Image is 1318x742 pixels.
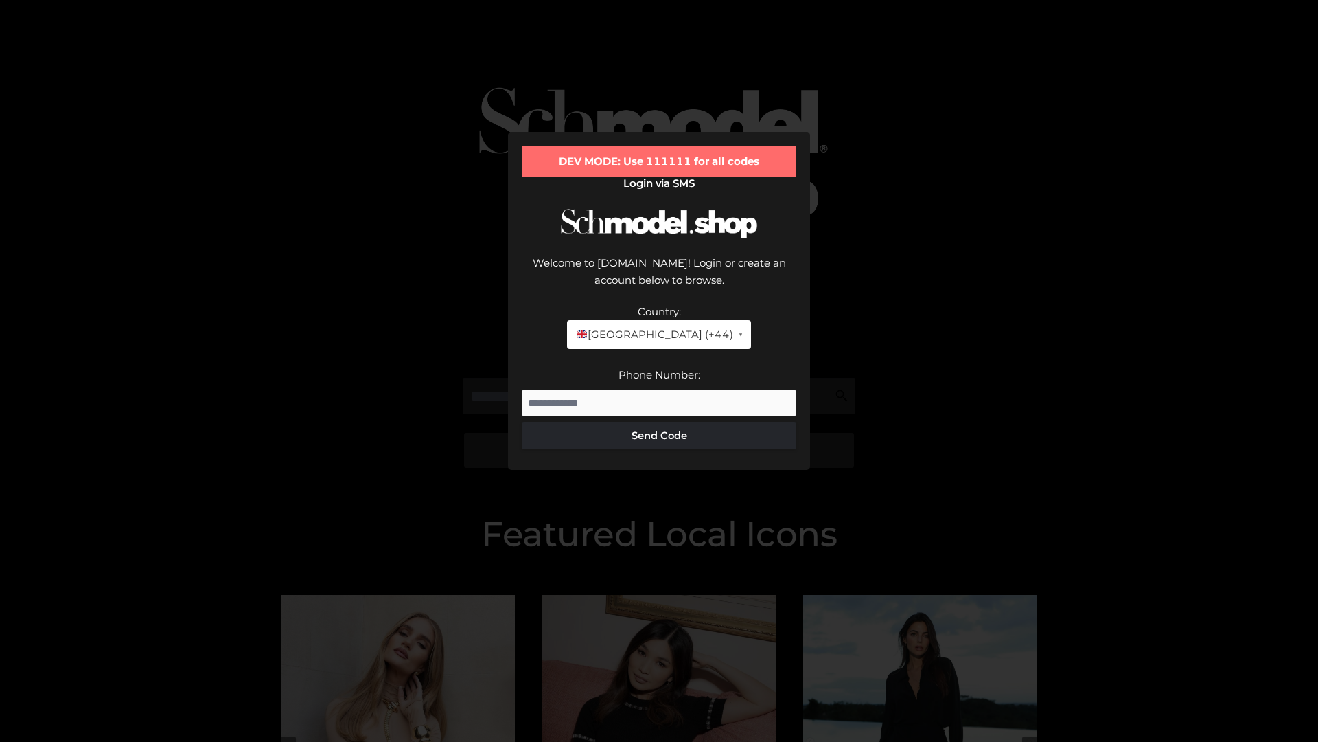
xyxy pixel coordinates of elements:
div: Welcome to [DOMAIN_NAME]! Login or create an account below to browse. [522,254,796,303]
button: Send Code [522,422,796,449]
label: Phone Number: [618,368,700,381]
span: [GEOGRAPHIC_DATA] (+44) [575,326,732,344]
label: Country: [638,305,681,318]
img: 🇬🇧 [577,329,587,339]
div: DEV MODE: Use 111111 for all codes [522,146,796,177]
h2: Login via SMS [522,177,796,190]
img: Schmodel Logo [556,196,762,251]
